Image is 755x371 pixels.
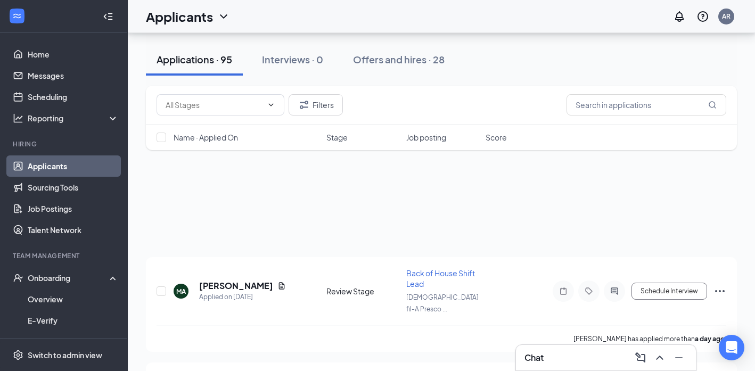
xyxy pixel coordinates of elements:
a: Overview [28,288,119,310]
svg: Ellipses [713,285,726,298]
a: Home [28,44,119,65]
input: All Stages [166,99,262,111]
div: Hiring [13,139,117,149]
a: Talent Network [28,219,119,241]
a: Scheduling [28,86,119,108]
svg: WorkstreamLogo [12,11,22,21]
svg: QuestionInfo [696,10,709,23]
div: Switch to admin view [28,350,102,360]
svg: ChevronUp [653,351,666,364]
button: ComposeMessage [632,349,649,366]
span: Job posting [406,132,446,143]
svg: ComposeMessage [634,351,647,364]
div: Applications · 95 [157,53,232,66]
button: Filter Filters [289,94,343,116]
svg: MagnifyingGlass [708,101,717,109]
a: Applicants [28,155,119,177]
a: Messages [28,65,119,86]
b: a day ago [695,335,725,343]
button: Minimize [670,349,687,366]
input: Search in applications [567,94,726,116]
svg: ChevronDown [267,101,275,109]
svg: Tag [582,287,595,295]
svg: Analysis [13,113,23,123]
svg: Filter [298,98,310,111]
button: Schedule Interview [631,283,707,300]
div: Team Management [13,251,117,260]
div: Offers and hires · 28 [353,53,445,66]
span: Stage [326,132,348,143]
button: ChevronUp [651,349,668,366]
svg: UserCheck [13,273,23,283]
svg: Settings [13,350,23,360]
div: AR [722,12,731,21]
a: Onboarding Documents [28,331,119,352]
span: Name · Applied On [174,132,238,143]
svg: Collapse [103,11,113,22]
div: Interviews · 0 [262,53,323,66]
svg: Notifications [673,10,686,23]
a: E-Verify [28,310,119,331]
div: Reporting [28,113,119,123]
svg: Document [277,282,286,290]
svg: ActiveChat [608,287,621,295]
h3: Chat [524,352,544,364]
p: [PERSON_NAME] has applied more than . [573,334,726,343]
a: Job Postings [28,198,119,219]
h5: [PERSON_NAME] [199,280,273,292]
span: [DEMOGRAPHIC_DATA]-fil-A Presco ... [406,293,482,313]
h1: Applicants [146,7,213,26]
span: Back of House Shift Lead [406,268,475,288]
div: MA [176,287,186,296]
div: Applied on [DATE] [199,292,286,302]
svg: Note [557,287,570,295]
svg: Minimize [672,351,685,364]
span: Score [486,132,507,143]
div: Review Stage [326,286,400,296]
a: Sourcing Tools [28,177,119,198]
div: Onboarding [28,273,110,283]
div: Open Intercom Messenger [719,335,744,360]
svg: ChevronDown [217,10,230,23]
